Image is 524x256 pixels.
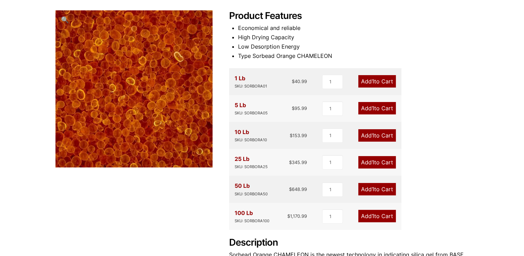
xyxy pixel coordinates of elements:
span: $ [292,105,295,111]
div: SKU: SORBORA100 [235,218,269,224]
li: High Drying Capacity [238,33,469,42]
h2: Description [229,237,469,248]
div: SKU: SORBORA50 [235,191,268,197]
a: Add1to Cart [358,210,396,222]
a: Add1to Cart [358,129,396,142]
span: 1 [372,213,374,219]
div: SKU: SORBORA10 [235,137,267,143]
div: 1 Lb [235,74,267,90]
span: $ [290,133,292,138]
span: $ [287,213,290,219]
div: SKU: SORBORA01 [235,83,267,90]
div: 25 Lb [235,154,268,170]
div: 10 Lb [235,127,267,143]
div: 5 Lb [235,101,268,116]
bdi: 153.99 [290,133,307,138]
bdi: 345.99 [289,160,307,165]
div: 50 Lb [235,181,268,197]
a: View full-screen image gallery [55,10,74,29]
span: $ [289,186,292,192]
span: $ [289,160,292,165]
div: SKU: SORBORA25 [235,164,268,170]
bdi: 648.99 [289,186,307,192]
span: 1 [372,159,374,166]
a: Add1to Cart [358,156,396,168]
bdi: 1,170.99 [287,213,307,219]
span: 1 [372,132,374,139]
bdi: 95.99 [292,105,307,111]
span: 1 [372,186,374,193]
a: Add1to Cart [358,102,396,114]
li: Economical and reliable [238,23,469,33]
span: 1 [372,105,374,112]
span: 1 [372,78,374,85]
span: $ [292,79,295,84]
h2: Product Features [229,10,469,22]
bdi: 40.99 [292,79,307,84]
div: 100 Lb [235,208,269,224]
li: Low Desorption Energy [238,42,469,51]
a: Add1to Cart [358,75,396,88]
a: Add1to Cart [358,183,396,195]
span: 🔍 [61,16,69,23]
li: Type Sorbead Orange CHAMELEON [238,51,469,61]
div: SKU: SORBORA05 [235,110,268,116]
